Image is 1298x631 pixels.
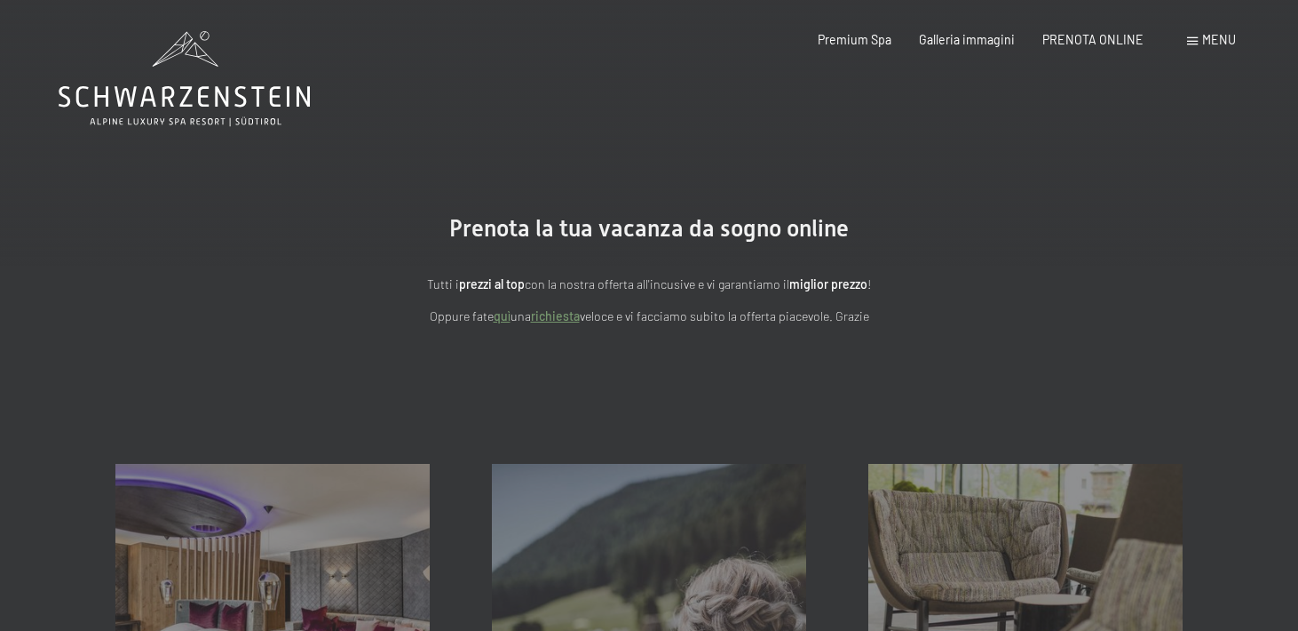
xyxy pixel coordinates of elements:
span: Menu [1202,32,1236,47]
a: Galleria immagini [919,32,1015,47]
p: Tutti i con la nostra offerta all'incusive e vi garantiamo il ! [258,275,1040,295]
span: Prenota la tua vacanza da sogno online [449,215,849,242]
p: Oppure fate una veloce e vi facciamo subito la offerta piacevole. Grazie [258,307,1040,327]
a: PRENOTA ONLINE [1042,32,1144,47]
strong: prezzi al top [459,276,525,292]
strong: miglior prezzo [789,276,867,292]
a: quì [494,308,510,323]
a: richiesta [531,308,580,323]
a: Premium Spa [818,32,891,47]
